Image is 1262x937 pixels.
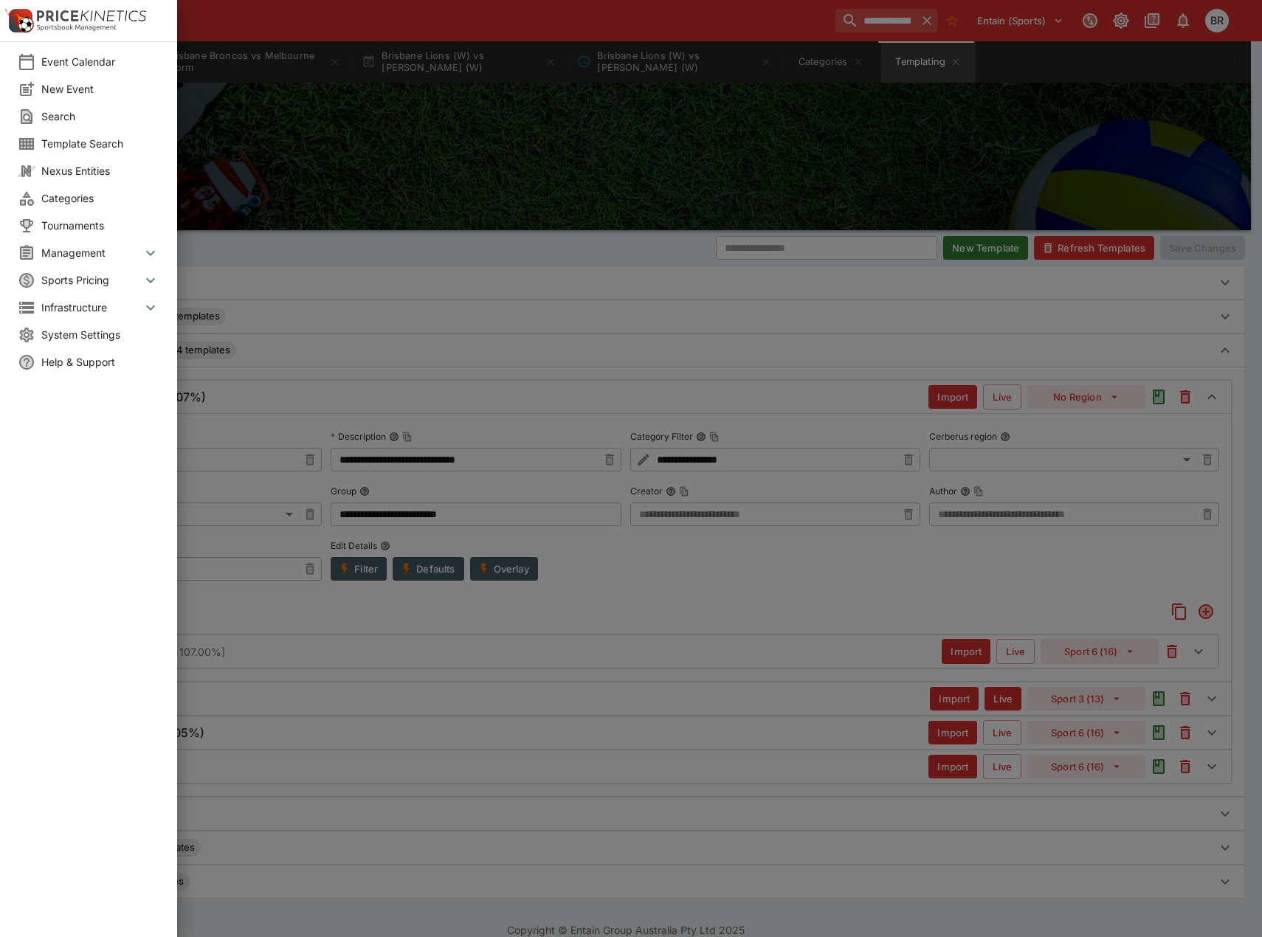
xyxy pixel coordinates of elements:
span: System Settings [41,327,159,342]
span: Tournaments [41,218,159,233]
span: Search [41,108,159,124]
span: Help & Support [41,354,159,370]
img: PriceKinetics Logo [4,6,34,35]
span: Event Calendar [41,54,159,69]
img: Sportsbook Management [37,24,117,31]
span: Template Search [41,136,159,151]
span: Infrastructure [41,300,142,315]
span: Nexus Entities [41,163,159,179]
span: New Event [41,81,159,97]
span: Categories [41,190,159,206]
span: Management [41,245,142,260]
img: PriceKinetics [37,10,146,21]
span: Sports Pricing [41,272,142,288]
